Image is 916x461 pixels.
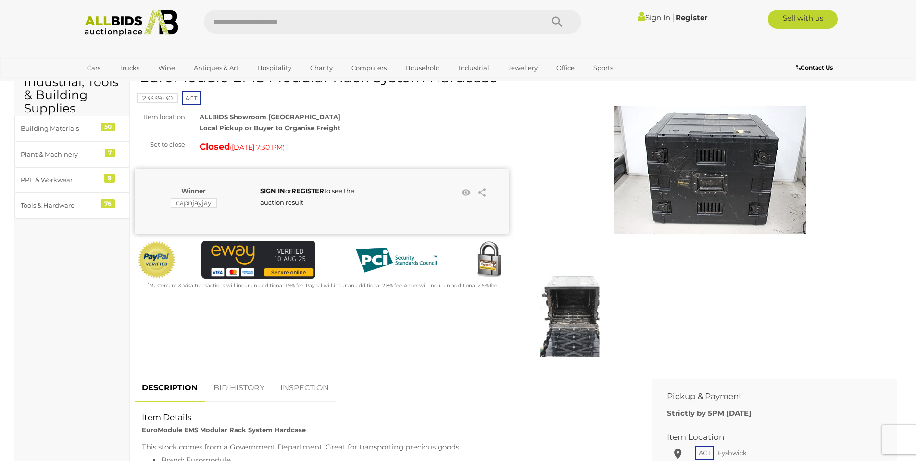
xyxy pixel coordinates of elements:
h2: Industrial, Tools & Building Supplies [24,75,120,115]
a: [GEOGRAPHIC_DATA] [81,76,162,92]
div: 9 [104,174,115,183]
strong: EuroModule EMS Modular Rack System Hardcase [142,426,306,434]
span: | [672,12,674,23]
a: Jewellery [502,60,544,76]
a: Sign In [638,13,670,22]
a: Office [550,60,581,76]
a: Cars [81,60,107,76]
a: REGISTER [291,187,324,195]
div: 50 [101,123,115,131]
a: Building Materials 50 [14,116,129,141]
div: Item location [127,112,192,123]
div: Tools & Hardware [21,200,100,211]
span: ( ) [230,143,285,151]
a: Hospitality [251,60,298,76]
a: Wine [152,60,181,76]
h2: Item Location [667,433,868,442]
li: Watch this item [459,186,473,200]
a: Household [399,60,446,76]
strong: ALLBIDS Showroom [GEOGRAPHIC_DATA] [200,113,340,121]
small: Mastercard & Visa transactions will incur an additional 1.9% fee. Paypal will incur an additional... [148,282,498,288]
button: Search [533,10,581,34]
a: Tools & Hardware 76 [14,193,129,218]
img: EuroModule EMS Modular Rack System Hardcase [614,74,806,266]
span: [DATE] 7:30 PM [232,143,283,151]
a: PPE & Workwear 9 [14,167,129,193]
div: Set to close [127,139,192,150]
a: Antiques & Art [188,60,245,76]
h1: EuroModule EMS Modular Rack System Hardcase [139,69,506,85]
a: BID HISTORY [206,374,272,402]
img: Secured by Rapid SSL [470,241,508,279]
a: SIGN IN [260,187,285,195]
a: Contact Us [796,62,835,73]
mark: capnjayjay [171,198,217,208]
img: PCI DSS compliant [348,241,444,279]
h2: Item Details [142,413,631,422]
a: DESCRIPTION [135,374,205,402]
a: Sports [587,60,619,76]
strong: Local Pickup or Buyer to Organise Freight [200,124,340,132]
img: Official PayPal Seal [137,241,176,279]
a: 23339-30 [137,94,178,102]
div: 76 [101,199,115,208]
b: Strictly by 5PM [DATE] [667,409,752,418]
span: ACT [182,91,201,105]
img: Allbids.com.au [79,10,184,36]
div: 7 [105,149,115,157]
a: Trucks [113,60,146,76]
b: Winner [181,187,206,195]
h2: Pickup & Payment [667,392,868,401]
a: Computers [345,60,393,76]
div: Building Materials [21,123,100,134]
a: INSPECTION [273,374,336,402]
a: Plant & Machinery 7 [14,142,129,167]
a: Industrial [452,60,495,76]
strong: Closed [200,141,230,152]
div: Plant & Machinery [21,149,100,160]
span: Fyshwick [715,447,749,459]
img: EuroModule EMS Modular Rack System Hardcase [526,269,614,357]
a: Sell with us [768,10,838,29]
mark: 23339-30 [137,93,178,103]
a: Charity [304,60,339,76]
div: PPE & Workwear [21,174,100,186]
a: Register [676,13,707,22]
span: ACT [695,446,714,460]
b: Contact Us [796,64,833,71]
span: or to see the auction result [260,187,354,206]
img: eWAY Payment Gateway [201,241,315,279]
